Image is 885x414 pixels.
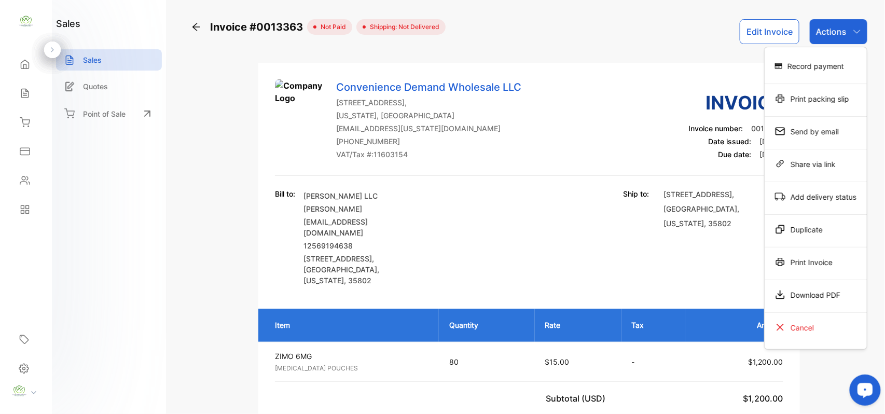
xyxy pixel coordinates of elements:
[632,320,675,330] p: Tax
[336,97,521,108] p: [STREET_ADDRESS],
[303,254,372,263] span: [STREET_ADDRESS]
[83,54,102,65] p: Sales
[545,320,611,330] p: Rate
[743,393,783,404] span: $1,200.00
[83,81,108,92] p: Quotes
[765,284,867,305] div: Download PDF
[303,240,423,251] p: 12569194638
[816,25,847,38] p: Actions
[275,79,327,131] img: Company Logo
[336,136,521,147] p: [PHONE_NUMBER]
[718,150,752,159] span: Due date:
[316,22,346,32] span: not paid
[752,124,783,133] span: 0013363
[760,150,783,159] span: [DATE]
[689,124,743,133] span: Invoice number:
[56,49,162,71] a: Sales
[545,357,570,366] span: $15.00
[336,123,521,134] p: [EMAIL_ADDRESS][US_STATE][DOMAIN_NAME]
[11,383,27,399] img: profile
[449,320,524,330] p: Quantity
[765,252,867,272] div: Print Invoice
[303,216,423,238] p: [EMAIL_ADDRESS][DOMAIN_NAME]
[696,320,783,330] p: Amount
[275,351,431,362] p: ZIMO 6MG
[664,190,732,199] span: [STREET_ADDRESS]
[760,137,783,146] span: [DATE]
[740,19,799,44] button: Edit Invoice
[765,121,867,142] div: Send by email
[709,137,752,146] span: Date issued:
[810,19,867,44] button: Actions
[449,356,524,367] p: 80
[303,190,423,201] p: [PERSON_NAME] LLC
[546,392,610,405] p: Subtotal (USD)
[56,102,162,125] a: Point of Sale
[336,79,521,95] p: Convenience Demand Wholesale LLC
[749,357,783,366] span: $1,200.00
[56,17,80,31] h1: sales
[841,370,885,414] iframe: LiveChat chat widget
[18,13,34,29] img: logo
[704,219,732,228] span: , 35802
[632,356,675,367] p: -
[624,188,649,199] p: Ship to:
[336,149,521,160] p: VAT/Tax #: 11603154
[689,89,783,117] h3: Invoice
[765,154,867,174] div: Share via link
[56,76,162,97] a: Quotes
[765,186,867,207] div: Add delivery status
[83,108,126,119] p: Point of Sale
[336,110,521,121] p: [US_STATE], [GEOGRAPHIC_DATA]
[275,364,431,373] p: [MEDICAL_DATA] POUCHES
[275,188,295,199] p: Bill to:
[275,320,428,330] p: Item
[765,219,867,240] div: Duplicate
[303,203,423,214] p: [PERSON_NAME]
[765,88,867,109] div: Print packing slip
[765,317,867,338] div: Cancel
[344,276,371,285] span: , 35802
[765,56,867,76] div: Record payment
[366,22,439,32] span: Shipping: Not Delivered
[210,19,307,35] span: Invoice #0013363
